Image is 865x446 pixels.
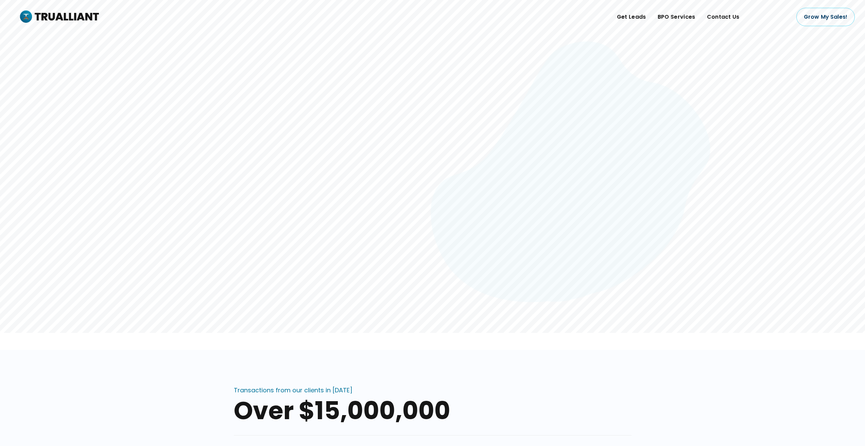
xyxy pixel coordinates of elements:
span: Contact Us [707,12,740,22]
div: Transactions from our clients in [DATE] [234,387,352,394]
div: Over $15,000,000 [234,398,632,423]
span: Get Leads [617,12,646,22]
a: Grow My Sales! [796,8,855,26]
span: BPO Services [658,12,695,22]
